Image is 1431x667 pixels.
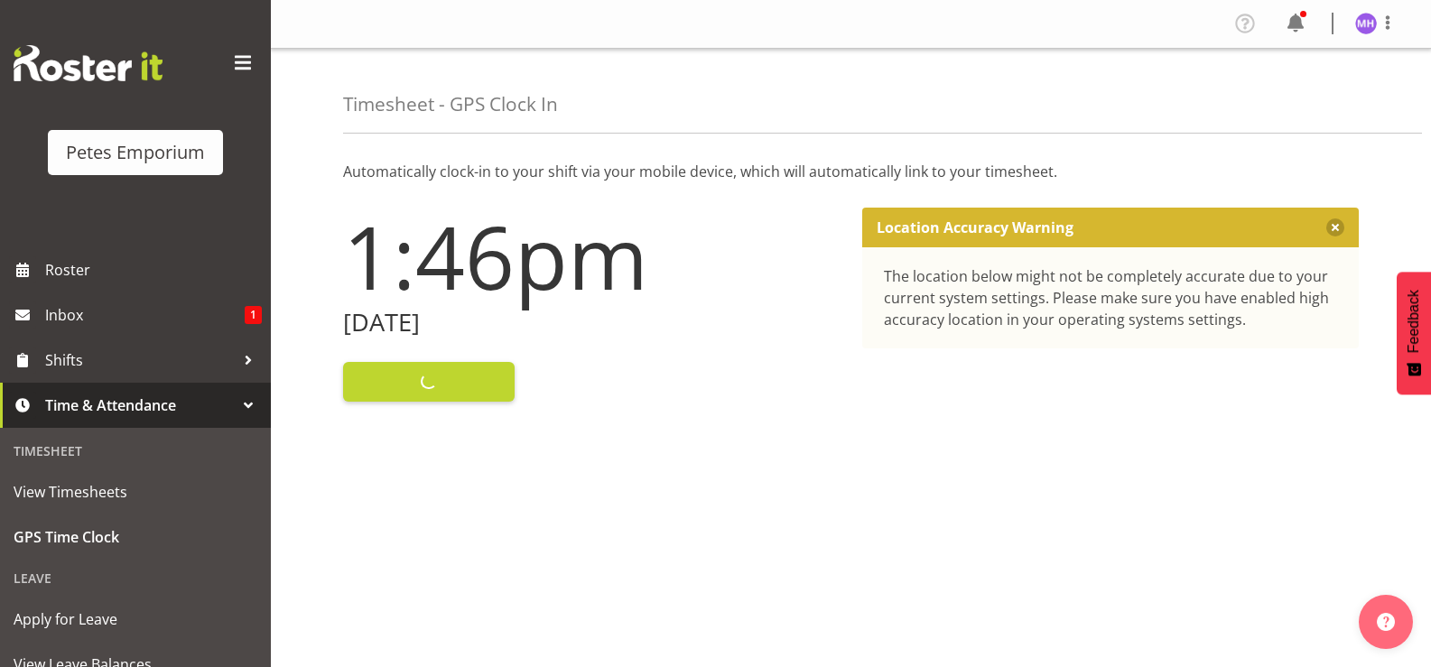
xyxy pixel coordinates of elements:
img: mackenzie-halford4471.jpg [1355,13,1377,34]
h2: [DATE] [343,309,841,337]
span: GPS Time Clock [14,523,257,551]
div: Leave [5,560,266,597]
span: Roster [45,256,262,283]
button: Feedback - Show survey [1397,272,1431,394]
span: Apply for Leave [14,606,257,633]
span: 1 [245,306,262,324]
p: Automatically clock-in to your shift via your mobile device, which will automatically link to you... [343,161,1359,182]
span: Feedback [1406,290,1422,353]
a: GPS Time Clock [5,514,266,560]
img: Rosterit website logo [14,45,163,81]
span: Shifts [45,347,235,374]
span: Time & Attendance [45,392,235,419]
div: The location below might not be completely accurate due to your current system settings. Please m... [884,265,1338,330]
span: View Timesheets [14,478,257,505]
h4: Timesheet - GPS Clock In [343,94,558,115]
a: Apply for Leave [5,597,266,642]
h1: 1:46pm [343,208,841,305]
span: Inbox [45,301,245,329]
p: Location Accuracy Warning [877,218,1073,236]
button: Close message [1326,218,1344,236]
a: View Timesheets [5,469,266,514]
img: help-xxl-2.png [1377,613,1395,631]
div: Timesheet [5,432,266,469]
div: Petes Emporium [66,139,205,166]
